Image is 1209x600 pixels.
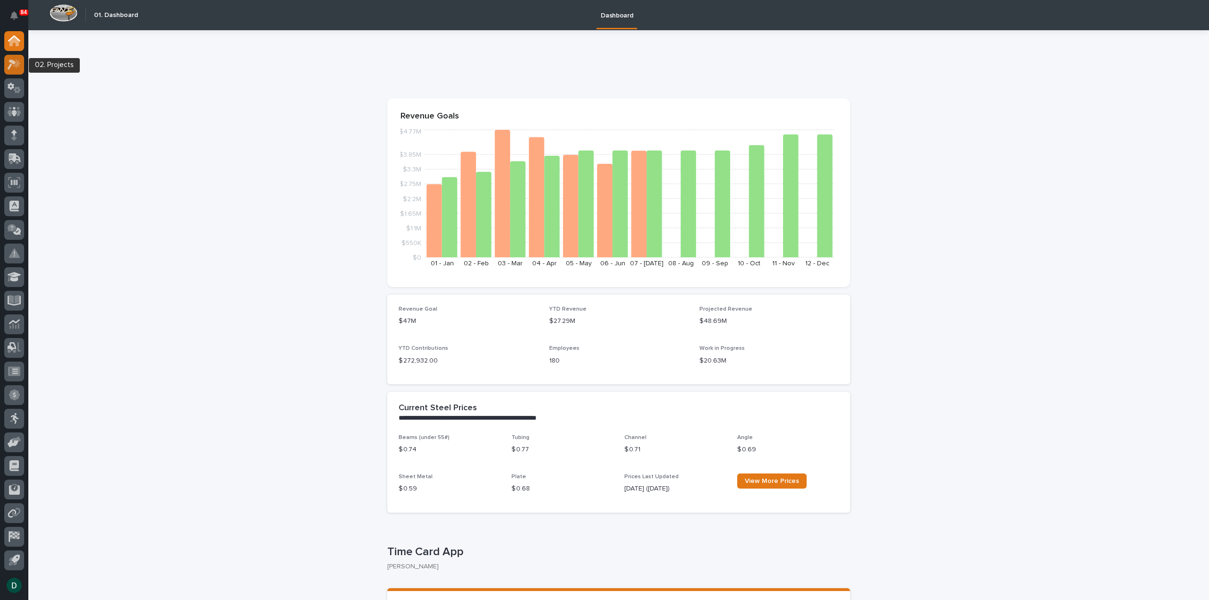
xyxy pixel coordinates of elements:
p: 84 [21,9,27,16]
p: Time Card App [387,545,846,559]
p: $ 0.68 [511,484,613,494]
text: 11 - Nov [772,260,795,267]
text: 04 - Apr [532,260,557,267]
h2: 01. Dashboard [94,11,138,19]
span: Sheet Metal [399,474,433,480]
span: Revenue Goal [399,306,437,312]
p: 180 [549,356,689,366]
text: 07 - [DATE] [630,260,664,267]
span: Channel [624,435,647,440]
text: 09 - Sep [702,260,728,267]
text: 05 - May [566,260,592,267]
img: Workspace Logo [50,4,77,22]
tspan: $1.65M [400,210,421,217]
tspan: $550K [401,239,421,246]
span: Angle [737,435,753,440]
button: Notifications [4,6,24,25]
span: YTD Contributions [399,346,448,351]
span: Prices Last Updated [624,474,679,480]
p: $ 0.77 [511,445,613,455]
span: Projected Revenue [699,306,752,312]
p: $ 0.71 [624,445,726,455]
text: 01 - Jan [431,260,454,267]
h2: Current Steel Prices [399,403,477,414]
p: $48.69M [699,316,839,326]
span: YTD Revenue [549,306,587,312]
text: 08 - Aug [668,260,694,267]
tspan: $2.2M [403,195,421,202]
div: Notifications84 [12,11,24,26]
tspan: $0 [413,254,421,261]
p: $ 272,932.00 [399,356,538,366]
span: Tubing [511,435,529,440]
text: 03 - Mar [498,260,523,267]
tspan: $1.1M [406,225,421,231]
p: [DATE] ([DATE]) [624,484,726,494]
span: View More Prices [745,478,799,484]
tspan: $3.3M [403,166,421,173]
tspan: $4.77M [399,128,421,135]
tspan: $2.75M [400,181,421,187]
p: $27.29M [549,316,689,326]
text: 10 - Oct [738,260,760,267]
p: [PERSON_NAME] [387,563,843,571]
p: $20.63M [699,356,839,366]
p: $ 0.59 [399,484,500,494]
text: 06 - Jun [600,260,625,267]
tspan: $3.85M [399,152,421,158]
span: Beams (under 55#) [399,435,450,440]
p: $ 0.69 [737,445,839,455]
text: 12 - Dec [805,260,829,267]
span: Work in Progress [699,346,745,351]
p: Revenue Goals [400,111,837,122]
span: Employees [549,346,579,351]
button: users-avatar [4,575,24,595]
text: 02 - Feb [464,260,489,267]
p: $ 0.74 [399,445,500,455]
p: $47M [399,316,538,326]
a: View More Prices [737,473,807,489]
span: Plate [511,474,526,480]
